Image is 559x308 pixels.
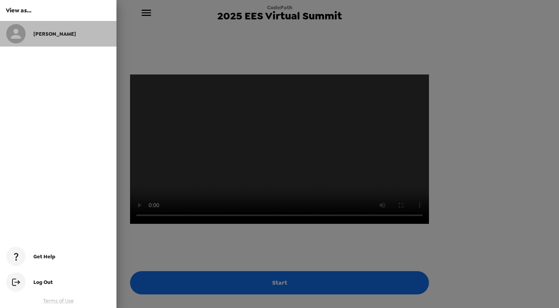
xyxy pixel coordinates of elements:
span: [PERSON_NAME] [33,31,76,37]
span: Log Out [33,279,53,286]
a: Terms of Use [43,298,74,304]
h6: View as... [6,6,111,15]
span: Get Help [33,253,56,260]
